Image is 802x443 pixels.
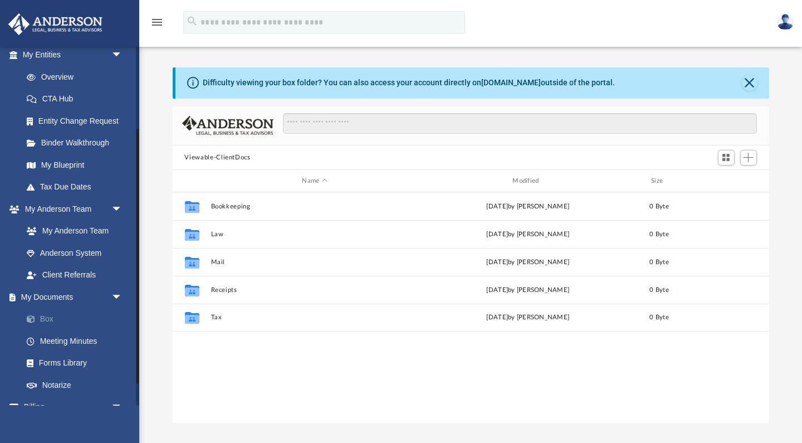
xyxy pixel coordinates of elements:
a: Client Referrals [16,264,134,286]
button: Viewable-ClientDocs [184,153,250,163]
button: Close [742,75,757,91]
button: Mail [211,259,419,266]
div: Name [210,176,418,186]
span: arrow_drop_down [111,44,134,67]
a: [DOMAIN_NAME] [481,78,541,87]
span: 0 Byte [649,314,669,320]
a: My Documentsarrow_drop_down [8,286,139,308]
button: Law [211,231,419,238]
img: Anderson Advisors Platinum Portal [5,13,106,35]
a: My Blueprint [16,154,134,176]
span: 0 Byte [649,287,669,293]
button: Bookkeeping [211,203,419,210]
div: Size [637,176,681,186]
a: My Anderson Team [16,220,128,242]
a: My Anderson Teamarrow_drop_down [8,198,134,220]
a: Forms Library [16,352,134,374]
div: [DATE] by [PERSON_NAME] [424,257,632,267]
div: [DATE] by [PERSON_NAME] [424,230,632,240]
a: Notarize [16,374,139,396]
a: Binder Walkthrough [16,132,139,154]
div: Modified [423,176,632,186]
span: arrow_drop_down [111,286,134,309]
a: Anderson System [16,242,134,264]
span: arrow_drop_down [111,396,134,419]
a: menu [150,21,164,29]
div: Difficulty viewing your box folder? You can also access your account directly on outside of the p... [203,77,615,89]
span: 0 Byte [649,231,669,237]
i: menu [150,16,164,29]
button: Receipts [211,286,419,294]
div: [DATE] by [PERSON_NAME] [424,285,632,295]
span: 0 Byte [649,259,669,265]
a: Billingarrow_drop_down [8,396,139,418]
span: arrow_drop_down [111,198,134,221]
div: id [177,176,205,186]
div: [DATE] by [PERSON_NAME] [424,313,632,323]
a: My Entitiesarrow_drop_down [8,44,139,66]
img: User Pic [777,14,794,30]
a: Entity Change Request [16,110,139,132]
a: Overview [16,66,139,88]
div: id [686,176,764,186]
button: Tax [211,314,419,322]
a: Meeting Minutes [16,330,139,352]
button: Add [740,150,757,165]
i: search [186,15,198,27]
span: 0 Byte [649,203,669,210]
div: grid [173,192,769,423]
button: Switch to Grid View [718,150,735,165]
input: Search files and folders [283,113,756,134]
a: Tax Due Dates [16,176,139,198]
div: [DATE] by [PERSON_NAME] [424,202,632,212]
a: CTA Hub [16,88,139,110]
a: Box [16,308,139,330]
